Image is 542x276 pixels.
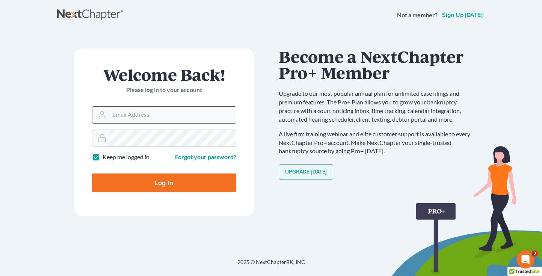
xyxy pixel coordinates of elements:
div: 2025 © NextChapterBK, INC [57,258,485,272]
a: Forgot your password? [175,153,236,160]
a: Sign up [DATE]! [441,12,485,18]
a: Upgrade [DATE] [279,164,333,179]
iframe: Intercom live chat [516,250,534,268]
h1: Welcome Back! [92,66,236,83]
span: 3 [532,250,538,256]
p: A live firm training webinar and elite customer support is available to every NextChapter Pro+ ac... [279,130,478,156]
p: Please log in to your account [92,86,236,94]
strong: Not a member? [397,11,438,20]
input: Log In [92,173,236,192]
p: Upgrade to our most popular annual plan for unlimited case filings and premium features. The Pro+... [279,89,478,124]
h1: Become a NextChapter Pro+ Member [279,48,478,80]
input: Email Address [109,107,236,123]
label: Keep me logged in [103,153,149,161]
